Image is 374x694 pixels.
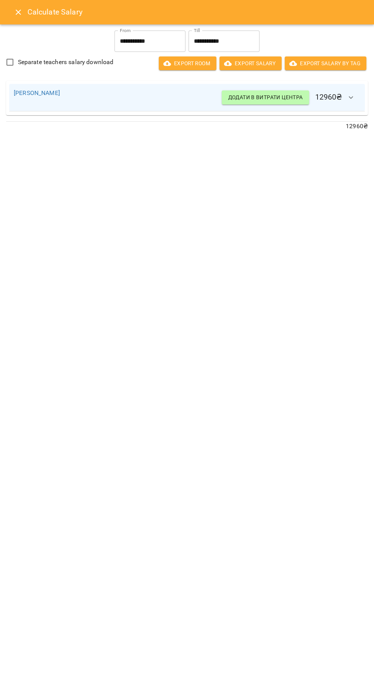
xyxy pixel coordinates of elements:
[228,93,303,102] span: Додати в витрати центра
[9,3,27,21] button: Close
[159,56,216,70] button: Export room
[222,89,360,107] h6: 12960 ₴
[222,90,309,104] button: Додати в витрати центра
[14,89,60,97] a: [PERSON_NAME]
[27,6,365,18] h6: Calculate Salary
[18,58,114,67] span: Separate teachers salary download
[285,56,366,70] button: Export Salary by Tag
[291,59,360,68] span: Export Salary by Tag
[165,59,210,68] span: Export room
[219,56,282,70] button: Export Salary
[226,59,276,68] span: Export Salary
[6,122,368,131] p: 12960 ₴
